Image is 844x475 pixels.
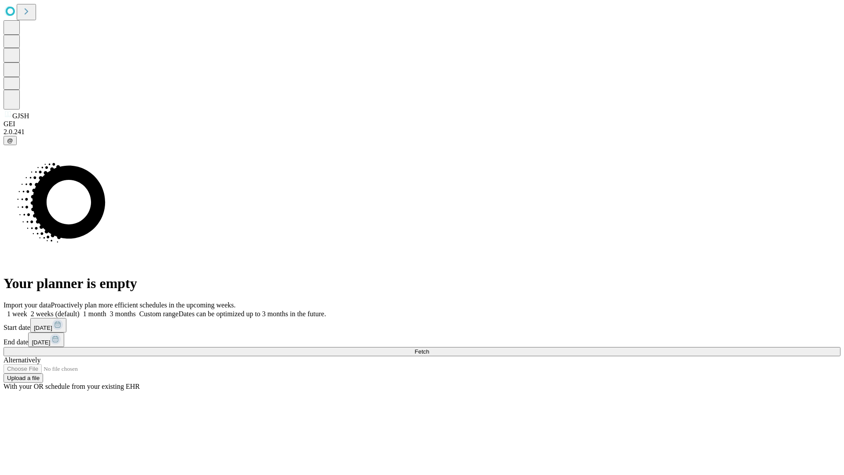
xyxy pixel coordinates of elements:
span: 2 weeks (default) [31,310,80,318]
div: GEI [4,120,840,128]
button: Upload a file [4,373,43,383]
button: [DATE] [30,318,66,332]
span: @ [7,137,13,144]
button: Fetch [4,347,840,356]
span: Fetch [415,348,429,355]
span: With your OR schedule from your existing EHR [4,383,140,390]
div: End date [4,332,840,347]
div: Start date [4,318,840,332]
button: [DATE] [28,332,64,347]
span: 3 months [110,310,136,318]
button: @ [4,136,17,145]
span: Alternatively [4,356,40,364]
span: Import your data [4,301,51,309]
span: Custom range [139,310,178,318]
span: [DATE] [32,339,50,346]
span: GJSH [12,112,29,120]
span: [DATE] [34,325,52,331]
span: Dates can be optimized up to 3 months in the future. [178,310,326,318]
span: Proactively plan more efficient schedules in the upcoming weeks. [51,301,236,309]
span: 1 month [83,310,106,318]
h1: Your planner is empty [4,275,840,292]
div: 2.0.241 [4,128,840,136]
span: 1 week [7,310,27,318]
